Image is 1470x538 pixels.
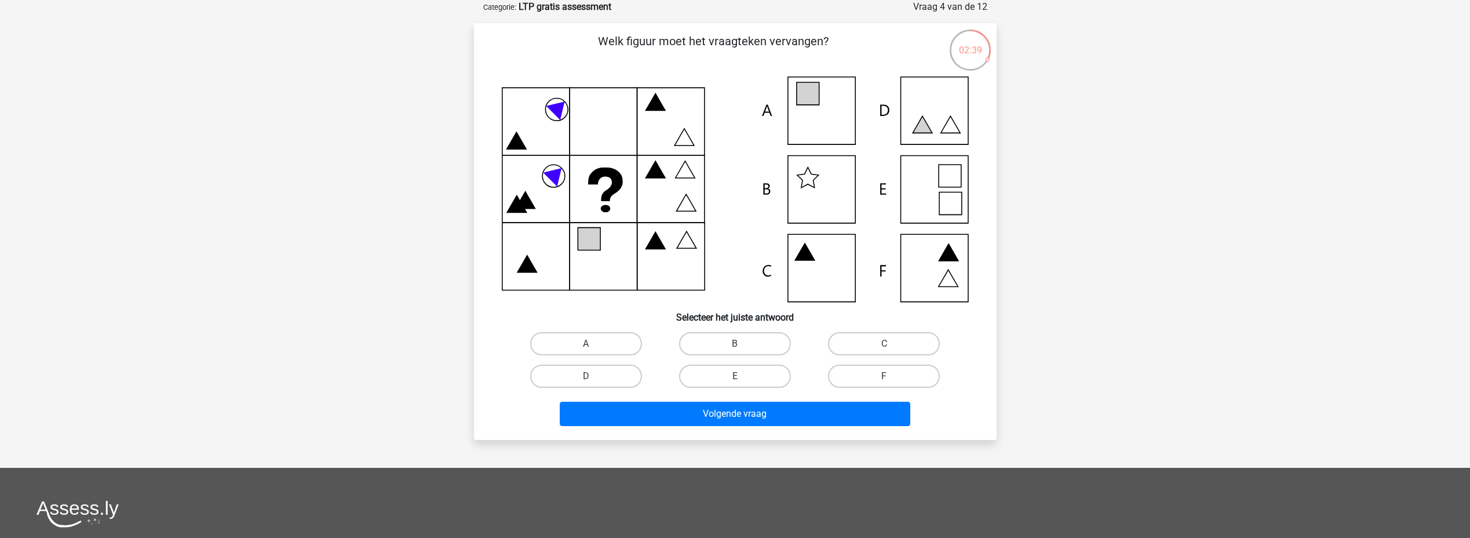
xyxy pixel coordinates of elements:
[530,332,642,355] label: A
[560,402,910,426] button: Volgende vraag
[828,332,940,355] label: C
[679,365,791,388] label: E
[949,28,992,57] div: 02:39
[530,365,642,388] label: D
[493,32,935,67] p: Welk figuur moet het vraagteken vervangen?
[37,500,119,528] img: Assessly logo
[679,332,791,355] label: B
[828,365,940,388] label: F
[483,3,516,12] small: Categorie:
[493,303,978,323] h6: Selecteer het juiste antwoord
[519,1,611,12] strong: LTP gratis assessment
